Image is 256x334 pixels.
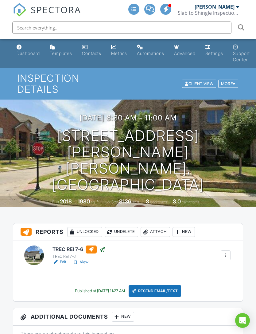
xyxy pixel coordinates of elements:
[182,200,199,204] span: bathrooms
[109,42,130,59] a: Metrics
[137,51,164,56] div: Automations
[78,198,90,205] div: 1980
[195,4,235,10] div: [PERSON_NAME]
[13,308,243,326] h3: Additional Documents
[105,200,118,204] span: Lot Size
[205,51,223,56] div: Settings
[218,80,238,88] div: More
[150,200,167,204] span: bedrooms
[178,10,239,16] div: Slab to Shingle Inspections PLLC
[105,227,138,237] div: Undelete
[17,73,239,94] h1: Inspection Details
[60,198,72,205] div: 2018
[75,289,125,293] div: Published at [DATE] 11:27 AM
[13,3,26,17] img: The Best Home Inspection Software - Spectora
[112,312,134,322] div: New
[47,42,75,59] a: Templates
[13,223,243,241] h3: Reports
[52,246,105,253] h6: TREC REI 7-6
[182,80,216,88] div: Client View
[31,3,81,16] span: SPECTORA
[80,114,177,122] h3: [DATE] 8:30 am - 11:00 am
[14,42,42,59] a: Dashboard
[231,42,252,65] a: Support Center
[119,198,131,205] div: 3136
[111,51,127,56] div: Metrics
[80,42,104,59] a: Contacts
[52,254,105,259] div: TREC REI 7-6
[174,51,196,56] div: Advanced
[203,42,226,59] a: Settings
[82,51,101,56] div: Contacts
[10,128,246,193] h1: [STREET_ADDRESS][PERSON_NAME] [PERSON_NAME], [GEOGRAPHIC_DATA]
[132,200,140,204] span: sq.ft.
[172,42,198,59] a: Advanced
[52,259,66,265] a: Edit
[13,8,81,21] a: SPECTORA
[17,51,40,56] div: Dashboard
[91,200,99,204] span: sq. ft.
[181,81,218,86] a: Client View
[50,51,72,56] div: Templates
[233,51,250,62] div: Support Center
[12,22,231,34] input: Search everything...
[52,246,105,259] a: TREC REI 7-6 TREC REI 7-6
[146,198,149,205] div: 3
[129,285,181,297] div: Resend Email/Text
[141,227,170,237] div: Attach
[52,200,59,204] span: Built
[67,227,102,237] div: Unlocked
[173,198,181,205] div: 3.0
[235,313,250,328] div: Open Intercom Messenger
[173,227,195,237] div: New
[134,42,167,59] a: Automations (Advanced)
[72,259,88,265] a: View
